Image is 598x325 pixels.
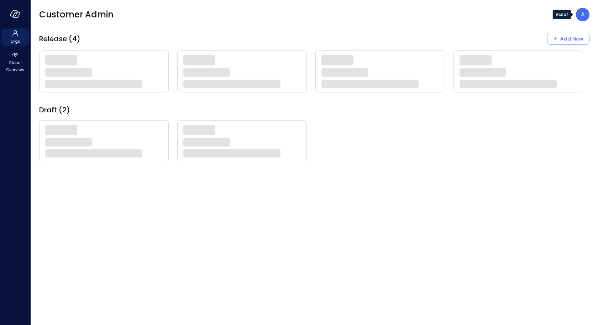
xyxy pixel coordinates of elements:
div: Global Overview [1,50,29,74]
span: Global Overview [4,59,26,73]
div: Orgs [1,28,29,46]
div: Assaf [553,10,571,19]
span: Draft (2) [39,105,70,114]
div: Add New [560,34,583,43]
span: Customer Admin [39,9,114,20]
span: Release (4) [39,34,80,43]
span: Orgs [10,38,20,45]
button: Add New [547,33,589,45]
p: A [581,10,585,19]
div: Add New Organization [547,33,589,45]
div: Assaf [576,8,589,21]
